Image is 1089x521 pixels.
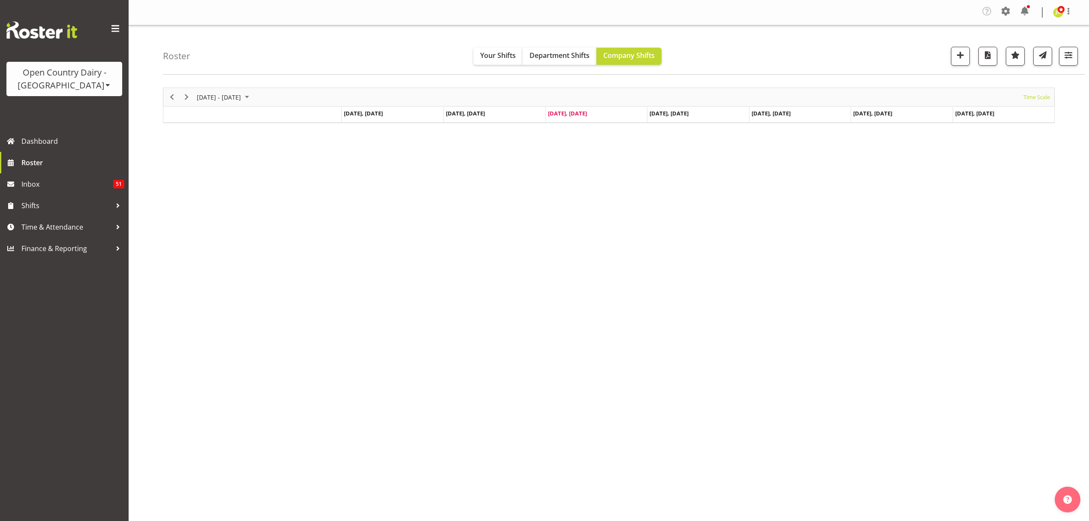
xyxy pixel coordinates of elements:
span: Finance & Reporting [21,242,111,255]
span: [DATE], [DATE] [752,109,791,117]
span: [DATE], [DATE] [446,109,485,117]
span: Your Shifts [480,51,516,60]
span: Department Shifts [529,51,590,60]
div: Open Country Dairy - [GEOGRAPHIC_DATA] [15,66,114,92]
img: Rosterit website logo [6,21,77,39]
button: Previous [166,92,178,103]
button: Highlight an important date within the roster. [1006,47,1025,66]
span: 51 [113,180,124,188]
div: Next [179,88,194,106]
button: Download a PDF of the roster according to the set date range. [978,47,997,66]
span: Dashboard [21,135,124,148]
button: Your Shifts [473,48,523,65]
img: help-xxl-2.png [1063,495,1072,504]
span: Roster [21,156,124,169]
div: Timeline Week of September 10, 2025 [163,88,1055,123]
button: September 08 - 14, 2025 [196,92,253,103]
button: Department Shifts [523,48,596,65]
span: Inbox [21,178,113,191]
span: Company Shifts [603,51,655,60]
span: Time & Attendance [21,221,111,233]
button: Send a list of all shifts for the selected filtered period to all rostered employees. [1033,47,1052,66]
span: [DATE], [DATE] [853,109,892,117]
img: jessica-greenwood7429.jpg [1053,7,1063,18]
span: [DATE], [DATE] [344,109,383,117]
button: Company Shifts [596,48,662,65]
h4: Roster [163,51,190,61]
button: Time Scale [1022,92,1052,103]
button: Filter Shifts [1059,47,1078,66]
span: [DATE] - [DATE] [196,92,242,103]
span: [DATE], [DATE] [955,109,994,117]
span: Time Scale [1023,92,1051,103]
span: Shifts [21,199,111,212]
span: [DATE], [DATE] [650,109,689,117]
div: Previous [165,88,179,106]
button: Add a new shift [951,47,970,66]
button: Next [181,92,193,103]
span: [DATE], [DATE] [548,109,587,117]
